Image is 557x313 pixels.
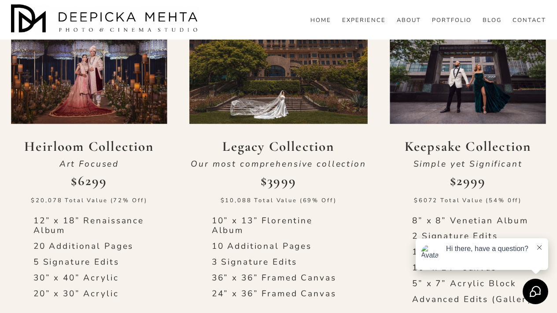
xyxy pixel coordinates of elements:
a: ABOUT [397,16,421,24]
p: 20” x 30” Acrylic [33,289,167,299]
a: EXPERIENCE [342,16,386,24]
a: HOME [310,16,331,24]
strong: $6299 [71,172,107,189]
em: Art Focused [59,158,119,170]
span: BLOG [483,17,502,24]
p: Advanced Edits (Gallery) [412,295,546,305]
p: $20,078 Total Value (72% Off) [11,197,167,204]
p: 20 Additional Pages [33,241,167,251]
strong: $2999 [450,172,486,189]
p: 24” x 36” Framed Canvas [212,289,346,299]
p: 10 Additional Pages [212,241,346,251]
p: 12” x 18” Renaissance Album [33,216,167,236]
a: CONTACT [513,16,546,24]
p: 5” x 7” Acrylic Block [412,279,546,289]
strong: Legacy Collection [222,138,334,155]
p: 5 Signature Edits [33,257,167,267]
p: 2 Signature Edits [412,231,546,241]
p: 30” x 40” Acrylic [33,273,167,283]
strong: $3999 [261,172,296,189]
p: 16" x 24" Canvas [412,263,546,273]
p: 10” x 13” Florentine Album [212,216,346,236]
p: $6072 Total Value (54% 0ff) [390,197,546,204]
em: Our most comprehensive collection [191,158,366,170]
p: 3 Signature Edits [212,257,346,267]
a: folder dropdown [483,16,502,24]
em: Simple yet Significant [413,158,523,170]
strong: Heirloom Collection [24,138,154,155]
strong: Keepsake Collection [405,138,531,155]
a: PORTFOLIO [432,16,472,24]
p: 16" x 24" Canvas [412,247,546,257]
img: Austin Wedding Photographer - Deepicka Mehta Photography &amp; Cinematography [11,4,200,35]
p: 36” x 36” Framed Canvas [212,273,346,283]
p: 8” x 8” Venetian Album [412,216,546,226]
p: $10,088 Total Value (69% Off) [189,197,368,204]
